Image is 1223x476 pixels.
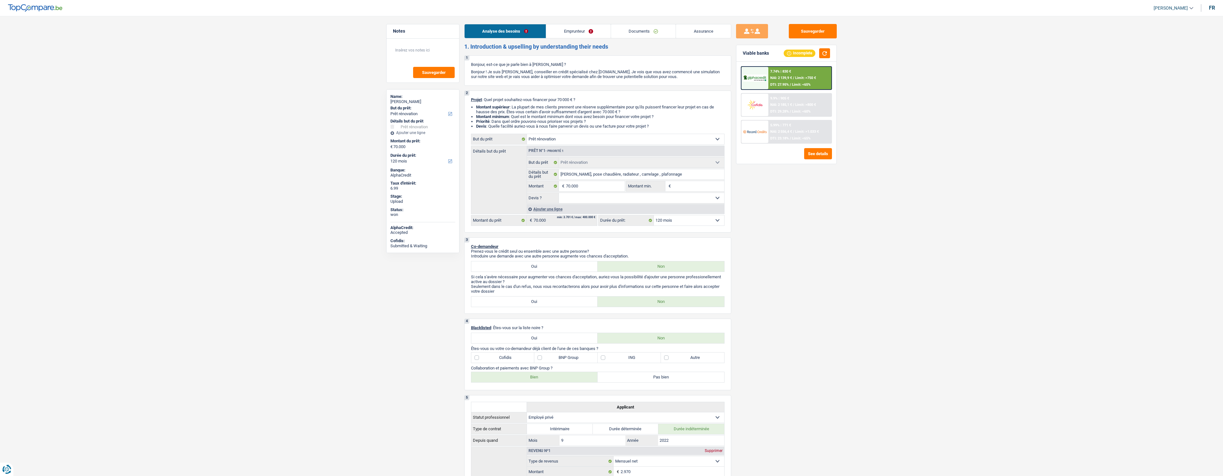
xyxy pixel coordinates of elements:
[792,83,811,87] span: Limit: <65%
[598,333,724,343] label: Non
[390,230,455,235] div: Accepted
[598,297,724,307] label: Non
[476,114,725,119] li: : Quel est le montant minimum dont vous avez besoin pour financer votre projet ?
[1149,3,1193,13] a: [PERSON_NAME]
[390,186,455,191] div: 6.99
[476,119,725,124] li: : Dans quel ordre pouvons-nous prioriser vos projets ?
[792,136,811,140] span: Limit: <65%
[476,114,509,119] strong: Montant minimum
[471,325,725,330] p: : Êtes-vous sur la liste noire ?
[390,94,455,99] div: Name:
[390,225,455,230] div: AlphaCredit:
[658,424,724,434] label: Durée indéterminée
[665,181,672,191] span: €
[422,70,446,75] span: Sauvegarder
[471,435,527,446] th: Depuis quand
[743,126,767,138] img: Record Credits
[465,91,469,96] div: 2
[789,24,837,38] button: Sauvegarder
[792,109,811,114] span: Limit: <60%
[793,103,794,107] span: /
[559,181,566,191] span: €
[743,51,769,56] div: Viable banks
[390,119,455,124] div: Détails but du prêt
[464,43,731,50] h2: 1. Introduction & upselling by understanding their needs
[390,139,454,144] label: Montant du prêt:
[390,173,455,178] div: AlphaCredit
[465,395,469,400] div: 5
[770,69,791,74] div: 7.74% | 830 €
[471,284,725,294] p: Seulement dans le cas d'un refus, nous vous recontacterons alors pour avoir plus d'informations s...
[465,24,546,38] a: Analyse des besoins
[626,181,665,191] label: Montant min.
[465,319,469,324] div: 4
[527,424,593,434] label: Intérimaire
[471,249,725,254] p: Prenez-vous le crédit seul ou ensemble avec une autre personne?
[743,99,767,111] img: Cofidis
[471,346,725,351] p: Êtes-vous ou votre co-demandeur déjà client de l'une de ces banques ?
[471,353,535,363] label: Cofidis
[784,50,815,57] div: Incomplete
[598,353,661,363] label: ING
[471,134,527,144] label: But du prêt
[560,435,626,446] input: MM
[598,372,724,382] label: Pas bien
[790,136,791,140] span: /
[393,28,453,34] h5: Notes
[390,212,455,217] div: won
[804,148,832,159] button: See details
[527,456,614,466] label: Type de revenus
[471,325,491,330] span: Blacklisted
[790,83,791,87] span: /
[471,97,482,102] span: Projet
[599,215,654,226] label: Durée du prêt:
[527,215,534,226] span: €
[793,76,794,80] span: /
[793,130,794,134] span: /
[534,353,598,363] label: BNP Group
[527,449,552,453] div: Revenu nº1
[390,243,455,249] div: Submitted & Waiting
[770,103,792,107] span: NAI: 2 185,1 €
[471,372,598,382] label: Bien
[471,244,498,249] span: Co-demandeur
[390,131,455,135] div: Ajouter une ligne
[527,149,565,153] div: Prêt n°1
[625,435,658,446] label: Année
[770,96,789,100] div: 9.9% | 905 €
[770,123,791,127] div: 5.99% | 771 €
[658,435,724,446] input: AAAA
[471,146,527,153] label: Détails but du prêt
[476,124,486,129] span: Devis
[527,435,560,446] label: Mois
[476,105,725,114] li: : La plupart de mes clients prennent une réserve supplémentaire pour qu'ils puissent financer leu...
[471,333,598,343] label: Oui
[390,153,454,158] label: Durée du prêt:
[465,238,469,242] div: 3
[598,261,724,272] label: Non
[390,181,455,186] div: Taux d'intérêt:
[795,130,819,134] span: Limit: >1.033 €
[611,24,676,38] a: Documents
[795,103,816,107] span: Limit: >800 €
[770,109,789,114] span: DTI: 29.28%
[390,207,455,212] div: Status:
[390,238,455,243] div: Cofidis:
[661,353,724,363] label: Autre
[471,215,527,226] label: Montant du prêt
[545,149,564,153] span: - Priorité 1
[471,424,527,434] th: Type de contrat
[527,157,559,168] label: But du prêt
[743,75,767,82] img: AlphaCredit
[770,136,789,140] span: DTI: 23.18%
[527,193,559,203] label: Devis ?
[471,97,725,102] p: : Quel projet souhaitez-vous financer pour 70 000 € ?
[557,216,595,219] div: min: 3.701 € / max: 400.000 €
[413,67,455,78] button: Sauvegarder
[527,169,559,179] label: Détails but du prêt
[676,24,731,38] a: Assurance
[471,274,725,284] p: Si cela s'avère nécessaire pour augmenter vos chances d'acceptation, auriez-vous la possibilité d...
[546,24,611,38] a: Emprunteur
[471,254,725,258] p: Introduire une demande avec une autre personne augmente vos chances d'acceptation.
[770,76,792,80] span: NAI: 2 139,9 €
